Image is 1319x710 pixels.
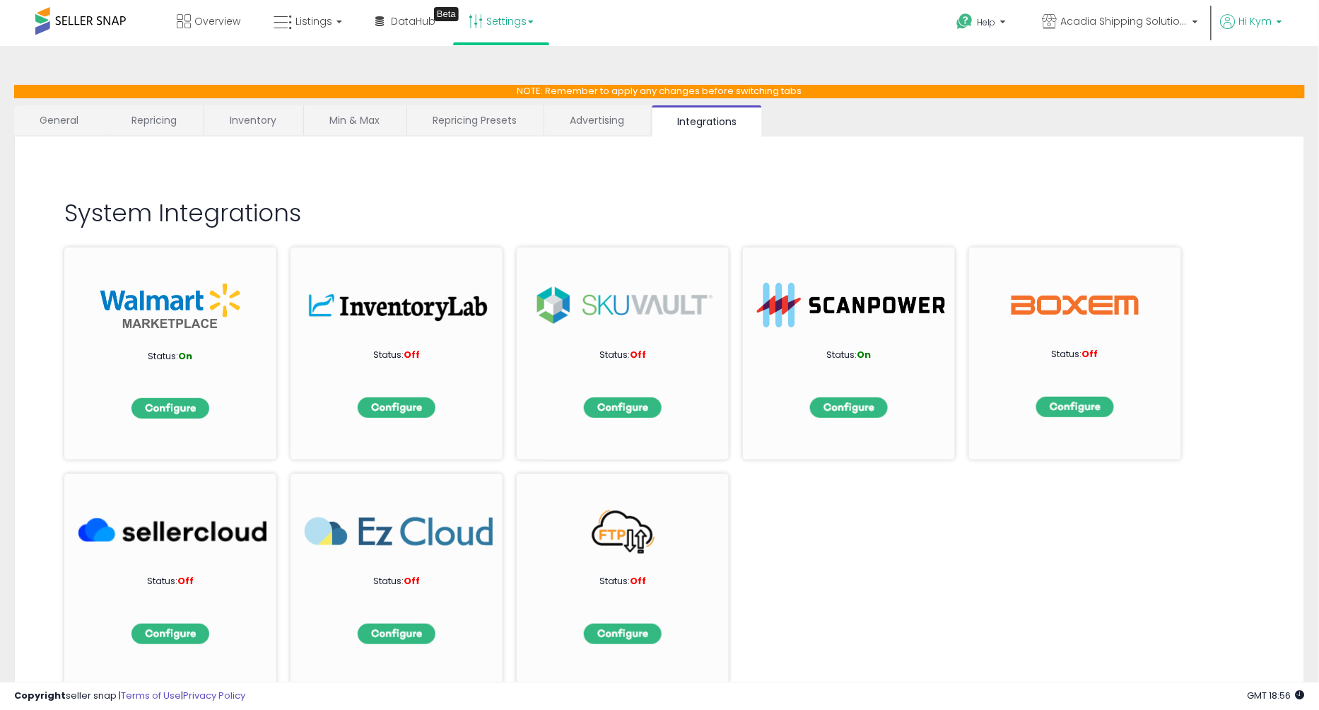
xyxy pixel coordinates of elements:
[1061,14,1188,28] span: Acadia Shipping Solutions
[305,509,493,554] img: EzCloud_266x63.png
[78,509,266,554] img: SellerCloud_266x63.png
[531,509,719,554] img: FTP_266x63.png
[305,283,493,327] img: inv.png
[404,574,420,588] span: Off
[100,575,241,588] p: Status:
[194,14,240,28] span: Overview
[977,16,996,28] span: Help
[14,85,1305,98] p: NOTE: Remember to apply any changes before switching tabs
[652,105,762,136] a: Integrations
[121,689,181,702] a: Terms of Use
[584,397,662,418] img: configbtn.png
[204,105,302,135] a: Inventory
[630,574,646,588] span: Off
[434,7,459,21] div: Tooltip anchor
[778,349,920,362] p: Status:
[100,283,241,329] img: walmart_int.png
[552,349,693,362] p: Status:
[391,14,435,28] span: DataHub
[956,13,973,30] i: Get Help
[106,105,202,135] a: Repricing
[14,105,105,135] a: General
[64,200,1255,226] h2: System Integrations
[1082,347,1098,361] span: Off
[183,689,245,702] a: Privacy Policy
[1239,14,1272,28] span: Hi Kym
[1012,283,1139,327] img: Boxem Logo
[326,575,467,588] p: Status:
[358,624,435,644] img: configbtn.png
[544,105,650,135] a: Advertising
[552,575,693,588] p: Status:
[404,348,420,361] span: Off
[1004,348,1146,361] p: Status:
[14,689,66,702] strong: Copyright
[131,624,209,644] img: configbtn.png
[177,574,194,588] span: Off
[131,398,209,419] img: configbtn.png
[326,349,467,362] p: Status:
[179,349,193,363] span: On
[630,348,646,361] span: Off
[584,624,662,644] img: configbtn.png
[358,397,435,418] img: configbtn.png
[1036,397,1114,417] img: configbtn.png
[407,105,542,135] a: Repricing Presets
[857,348,872,361] span: On
[757,283,945,327] img: ScanPower-logo.png
[945,2,1020,46] a: Help
[810,397,888,418] img: configbtn.png
[295,14,332,28] span: Listings
[531,283,719,327] img: sku.png
[1221,14,1282,46] a: Hi Kym
[1248,689,1305,702] span: 2025-08-13 18:56 GMT
[100,350,241,363] p: Status:
[14,689,245,703] div: seller snap | |
[304,105,405,135] a: Min & Max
